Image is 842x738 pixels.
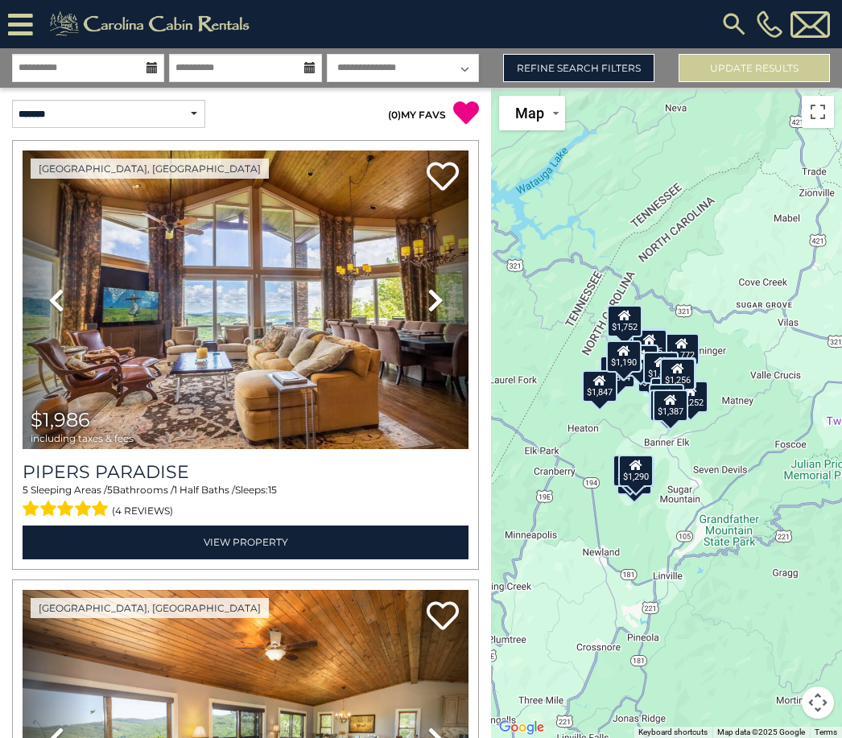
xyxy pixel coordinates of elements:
[650,384,685,416] div: $1,346
[41,8,263,40] img: Khaki-logo.png
[660,358,695,390] div: $1,256
[638,727,708,738] button: Keyboard shortcuts
[619,455,654,487] div: $1,290
[653,390,688,422] div: $1,387
[606,340,642,373] div: $1,190
[815,728,837,736] a: Terms (opens in new tab)
[717,728,805,736] span: Map data ©2025 Google
[802,96,834,128] button: Toggle fullscreen view
[495,717,548,738] a: Open this area in Google Maps (opens a new window)
[388,109,446,121] a: (0)MY FAVS
[720,10,749,39] img: search-regular.svg
[107,484,113,496] span: 5
[31,159,269,179] a: [GEOGRAPHIC_DATA], [GEOGRAPHIC_DATA]
[632,329,667,361] div: $1,115
[515,105,544,122] span: Map
[632,328,667,360] div: $1,785
[23,483,468,522] div: Sleeping Areas / Bathrooms / Sleeps:
[582,370,617,402] div: $1,847
[802,686,834,719] button: Map camera controls
[503,54,654,82] a: Refine Search Filters
[607,305,642,337] div: $1,752
[268,484,277,496] span: 15
[643,352,679,384] div: $1,486
[23,461,468,483] a: Pipers Paradise
[174,484,235,496] span: 1 Half Baths /
[650,390,685,422] div: $1,129
[23,526,468,559] a: View Property
[499,96,565,130] button: Change map style
[613,455,648,487] div: $1,779
[427,160,459,195] a: Add to favorites
[23,484,28,496] span: 5
[495,717,548,738] img: Google
[112,501,173,522] span: (4 reviews)
[31,408,90,431] span: $1,986
[673,381,708,413] div: $1,252
[31,598,269,618] a: [GEOGRAPHIC_DATA], [GEOGRAPHIC_DATA]
[664,333,700,365] div: $1,772
[388,109,401,121] span: ( )
[679,54,830,82] button: Update Results
[31,433,134,443] span: including taxes & fees
[427,600,459,634] a: Add to favorites
[753,10,786,38] a: [PHONE_NUMBER]
[23,150,468,449] img: thumbnail_166630216.jpeg
[391,109,398,121] span: 0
